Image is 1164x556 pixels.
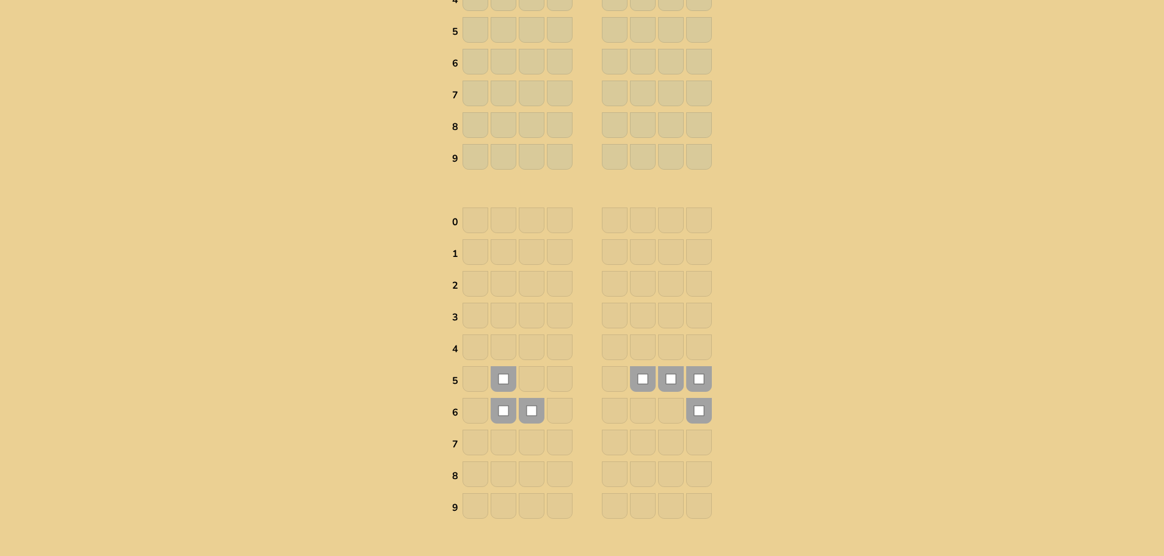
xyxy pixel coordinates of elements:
[452,270,461,301] td: 2
[452,302,461,333] td: 3
[452,207,461,237] td: 0
[452,112,461,142] td: 8
[452,397,461,428] td: 6
[452,493,461,523] td: 9
[452,429,461,460] td: 7
[452,334,461,364] td: 4
[452,48,461,79] td: 6
[452,80,461,110] td: 7
[452,239,461,269] td: 1
[452,16,461,47] td: 5
[452,366,461,396] td: 5
[452,461,461,491] td: 8
[452,143,461,174] td: 9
